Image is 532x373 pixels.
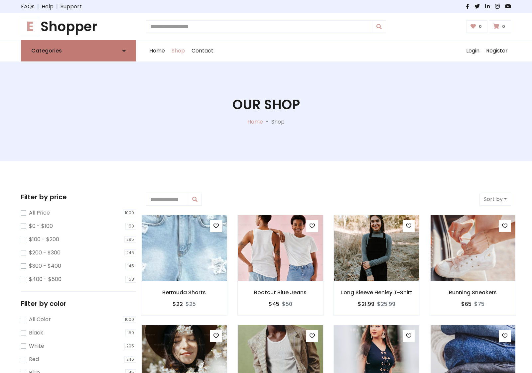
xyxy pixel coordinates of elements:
[31,47,62,54] h6: Categories
[125,329,136,336] span: 150
[500,24,507,30] span: 0
[124,249,136,256] span: 246
[125,223,136,230] span: 150
[463,40,483,61] a: Login
[173,301,183,307] h6: $22
[430,289,516,296] h6: Running Sneakers
[124,236,136,243] span: 295
[168,40,188,61] a: Shop
[141,289,227,296] h6: Bermuda Shorts
[29,222,53,230] label: $0 - $100
[35,3,42,11] span: |
[125,263,136,269] span: 145
[29,235,59,243] label: $100 - $200
[29,342,44,350] label: White
[124,343,136,349] span: 295
[477,24,483,30] span: 0
[125,276,136,283] span: 168
[334,289,420,296] h6: Long Sleeve Henley T-Shirt
[21,40,136,61] a: Categories
[123,210,136,216] span: 1000
[61,3,82,11] a: Support
[21,3,35,11] a: FAQs
[238,289,324,296] h6: Bootcut Blue Jeans
[461,301,471,307] h6: $65
[377,300,395,308] del: $25.99
[282,300,292,308] del: $50
[21,300,136,308] h5: Filter by color
[186,300,196,308] del: $25
[466,20,488,33] a: 0
[29,275,62,283] label: $400 - $500
[21,19,136,35] h1: Shopper
[42,3,54,11] a: Help
[124,356,136,363] span: 246
[146,40,168,61] a: Home
[29,316,51,324] label: All Color
[21,19,136,35] a: EShopper
[271,118,285,126] p: Shop
[474,300,484,308] del: $75
[358,301,374,307] h6: $21.99
[21,193,136,201] h5: Filter by price
[29,249,61,257] label: $200 - $300
[483,40,511,61] a: Register
[269,301,279,307] h6: $45
[263,118,271,126] p: -
[247,118,263,126] a: Home
[29,329,43,337] label: Black
[29,209,50,217] label: All Price
[232,97,300,113] h1: Our Shop
[21,17,39,36] span: E
[188,40,217,61] a: Contact
[123,316,136,323] span: 1000
[479,193,511,206] button: Sort by
[54,3,61,11] span: |
[489,20,511,33] a: 0
[29,355,39,363] label: Red
[29,262,61,270] label: $300 - $400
